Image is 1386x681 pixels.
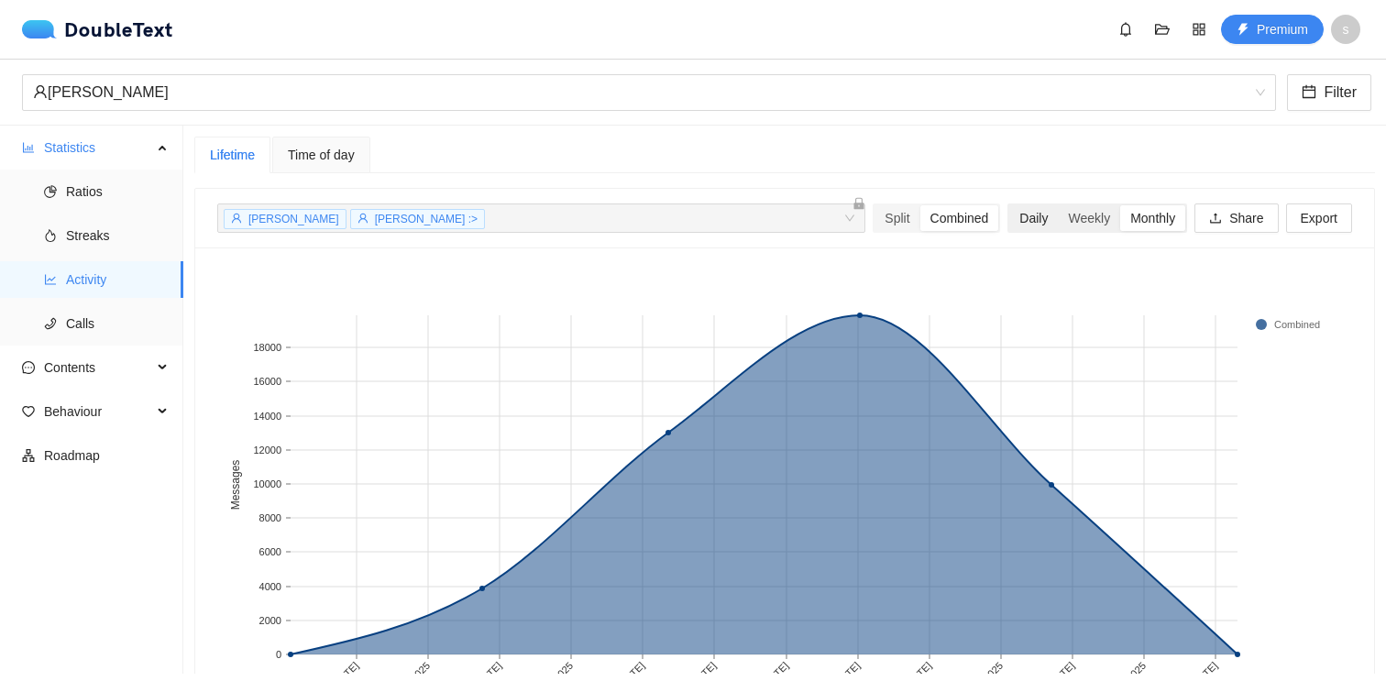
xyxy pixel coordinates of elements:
text: 8000 [259,512,281,523]
div: Daily [1009,205,1058,231]
span: folder-open [1149,22,1176,37]
span: phone [44,317,57,330]
span: message [22,361,35,374]
span: Statistics [44,129,152,166]
button: calendarFilter [1287,74,1371,111]
text: Messages [229,460,242,511]
div: Split [874,205,919,231]
text: 14000 [253,411,281,422]
text: 10000 [253,478,281,489]
span: thunderbolt [1237,23,1249,38]
span: [PERSON_NAME] :> [375,213,478,225]
span: Share [1229,208,1263,228]
span: upload [1209,212,1222,226]
span: calendar [1302,84,1316,102]
div: [PERSON_NAME] [33,75,1248,110]
span: Ratios [66,173,169,210]
span: s [1343,15,1349,44]
span: Contents [44,349,152,386]
span: apartment [22,449,35,462]
span: bar-chart [22,141,35,154]
button: folder-open [1148,15,1177,44]
span: Roadmap [44,437,169,474]
span: pie-chart [44,185,57,198]
span: [PERSON_NAME] [248,213,339,225]
span: user [33,84,48,99]
button: appstore [1184,15,1214,44]
button: uploadShare [1194,203,1278,233]
span: Calls [66,305,169,342]
div: Lifetime [210,145,255,165]
span: line-chart [44,273,57,286]
text: 12000 [253,445,281,456]
span: Filter [1324,81,1357,104]
div: Combined [920,205,999,231]
span: Premium [1257,19,1308,39]
span: user [231,213,242,224]
text: 16000 [253,376,281,387]
span: Behaviour [44,393,152,430]
a: logoDoubleText [22,20,173,38]
span: Export [1301,208,1337,228]
span: Activity [66,261,169,298]
div: Weekly [1058,205,1120,231]
button: thunderboltPremium [1221,15,1324,44]
text: 6000 [259,546,281,557]
img: logo [22,20,64,38]
span: Derrick [33,75,1265,110]
span: fire [44,229,57,242]
span: Streaks [66,217,169,254]
span: lock [852,197,865,210]
div: DoubleText [22,20,173,38]
text: 0 [276,649,281,660]
span: heart [22,405,35,418]
button: bell [1111,15,1140,44]
span: appstore [1185,22,1213,37]
span: bell [1112,22,1139,37]
span: Time of day [288,148,355,161]
div: Monthly [1120,205,1185,231]
text: 2000 [259,615,281,626]
button: Export [1286,203,1352,233]
span: user [357,213,368,224]
text: 4000 [259,581,281,592]
text: 18000 [253,342,281,353]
